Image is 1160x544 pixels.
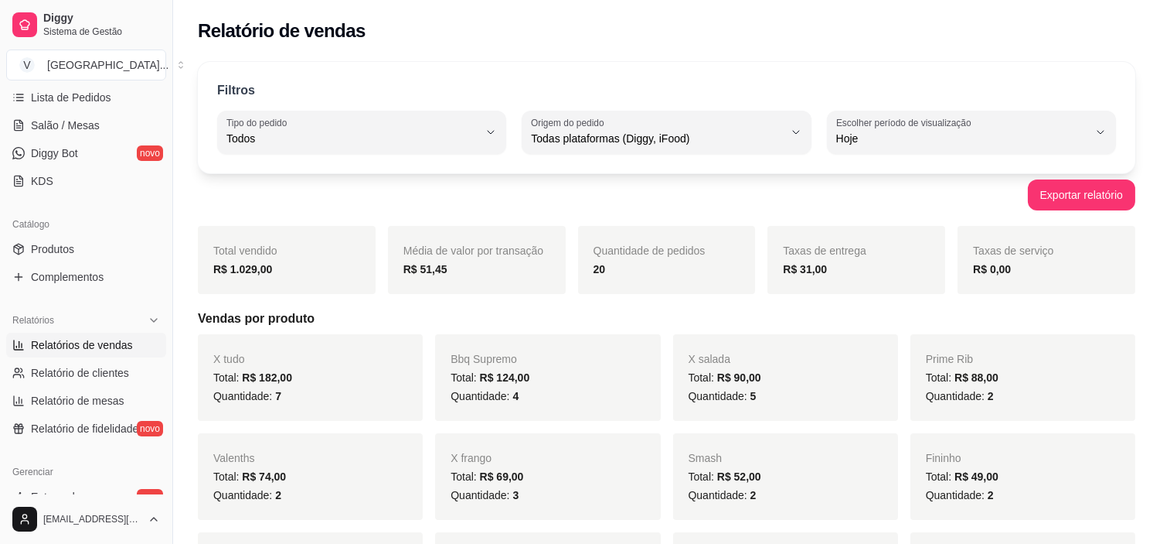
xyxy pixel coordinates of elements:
[213,470,286,483] span: Total:
[6,388,166,413] a: Relatório de mesas
[43,513,141,525] span: [EMAIL_ADDRESS][DOMAIN_NAME]
[6,50,166,80] button: Select a team
[827,111,1116,154] button: Escolher período de visualizaçãoHoje
[451,470,523,483] span: Total:
[512,390,519,402] span: 4
[750,489,757,501] span: 2
[531,131,783,146] span: Todas plataformas (Diggy, iFood)
[926,371,998,384] span: Total:
[31,365,129,381] span: Relatório de clientes
[689,489,757,501] span: Quantidade:
[689,470,761,483] span: Total:
[213,390,281,402] span: Quantidade:
[31,393,124,409] span: Relatório de mesas
[213,452,254,464] span: Valenths
[6,6,166,43] a: DiggySistema de Gestão
[213,371,292,384] span: Total:
[1028,180,1135,210] button: Exportar relatório
[594,245,706,257] span: Quantidade de pedidos
[31,421,138,436] span: Relatório de fidelidade
[926,390,994,402] span: Quantidade:
[213,263,272,275] strong: R$ 1.029,00
[19,57,35,73] span: V
[689,371,761,384] span: Total:
[6,212,166,237] div: Catálogo
[689,390,757,402] span: Quantidade:
[31,145,78,161] span: Diggy Bot
[717,470,761,483] span: R$ 52,00
[6,85,166,110] a: Lista de Pedidos
[451,489,519,501] span: Quantidade:
[750,390,757,402] span: 5
[988,390,994,402] span: 2
[6,265,166,289] a: Complementos
[43,12,160,26] span: Diggy
[783,263,827,275] strong: R$ 31,00
[954,371,998,384] span: R$ 88,00
[403,263,447,275] strong: R$ 51,45
[226,116,292,129] label: Tipo do pedido
[988,489,994,501] span: 2
[973,263,1011,275] strong: R$ 0,00
[31,269,104,285] span: Complementos
[31,118,100,133] span: Salão / Mesas
[198,19,366,43] h2: Relatório de vendas
[47,57,168,73] div: [GEOGRAPHIC_DATA] ...
[689,353,730,365] span: X salada
[531,116,609,129] label: Origem do pedido
[31,489,96,505] span: Entregadores
[213,489,281,501] span: Quantidade:
[213,245,277,257] span: Total vendido
[6,113,166,138] a: Salão / Mesas
[717,371,761,384] span: R$ 90,00
[6,416,166,441] a: Relatório de fidelidadenovo
[451,353,517,365] span: Bbq Supremo
[783,245,866,257] span: Taxas de entrega
[6,460,166,484] div: Gerenciar
[451,390,519,402] span: Quantidade:
[242,371,292,384] span: R$ 182,00
[43,26,160,38] span: Sistema de Gestão
[926,489,994,501] span: Quantidade:
[6,501,166,538] button: [EMAIL_ADDRESS][DOMAIN_NAME]
[31,90,111,105] span: Lista de Pedidos
[6,169,166,193] a: KDS
[213,353,244,365] span: X tudo
[275,390,281,402] span: 7
[275,489,281,501] span: 2
[31,173,53,189] span: KDS
[6,333,166,358] a: Relatórios de vendas
[6,141,166,166] a: Diggy Botnovo
[31,337,133,353] span: Relatórios de vendas
[926,353,973,365] span: Prime Rib
[926,470,998,483] span: Total:
[226,131,478,146] span: Todos
[12,314,54,327] span: Relatórios
[522,111,811,154] button: Origem do pedidoTodas plataformas (Diggy, iFood)
[6,484,166,509] a: Entregadoresnovo
[242,470,286,483] span: R$ 74,00
[512,489,519,501] span: 3
[689,452,723,464] span: Smash
[594,263,606,275] strong: 20
[480,470,524,483] span: R$ 69,00
[954,470,998,483] span: R$ 49,00
[217,111,506,154] button: Tipo do pedidoTodos
[836,116,976,129] label: Escolher período de visualização
[836,131,1088,146] span: Hoje
[973,245,1053,257] span: Taxas de serviço
[6,237,166,262] a: Produtos
[6,361,166,385] a: Relatório de clientes
[31,241,74,257] span: Produtos
[451,371,529,384] span: Total:
[926,452,961,464] span: Fininho
[451,452,492,464] span: X frango
[198,310,1135,328] h5: Vendas por produto
[480,371,530,384] span: R$ 124,00
[403,245,543,257] span: Média de valor por transação
[217,81,255,100] p: Filtros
